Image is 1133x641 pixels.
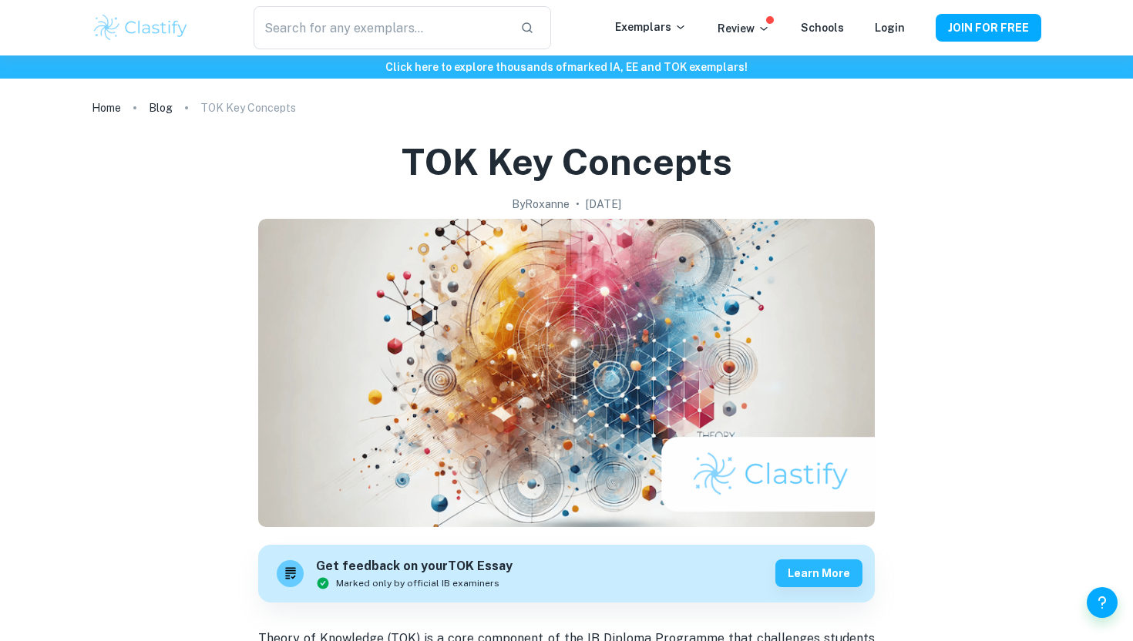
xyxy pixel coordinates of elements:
[254,6,508,49] input: Search for any exemplars...
[3,59,1130,76] h6: Click here to explore thousands of marked IA, EE and TOK exemplars !
[258,219,875,527] img: TOK Key Concepts cover image
[92,97,121,119] a: Home
[336,576,499,590] span: Marked only by official IB examiners
[775,559,862,587] button: Learn more
[936,14,1041,42] button: JOIN FOR FREE
[92,12,190,43] img: Clastify logo
[718,20,770,37] p: Review
[576,196,580,213] p: •
[149,97,173,119] a: Blog
[316,557,513,576] h6: Get feedback on your TOK Essay
[586,196,621,213] h2: [DATE]
[801,22,844,34] a: Schools
[875,22,905,34] a: Login
[512,196,570,213] h2: By Roxanne
[258,545,875,602] a: Get feedback on yourTOK EssayMarked only by official IB examinersLearn more
[1087,587,1118,618] button: Help and Feedback
[615,18,687,35] p: Exemplars
[402,137,732,186] h1: TOK Key Concepts
[200,99,296,116] p: TOK Key Concepts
